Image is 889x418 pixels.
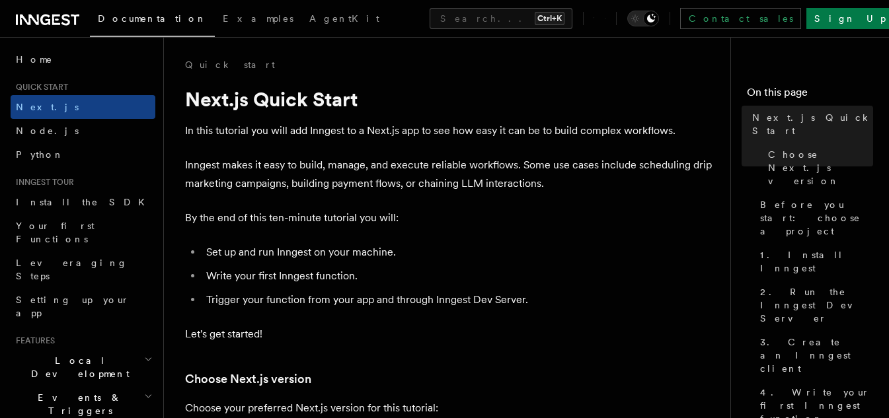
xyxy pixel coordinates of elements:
span: Local Development [11,354,144,380]
a: Examples [215,4,301,36]
a: Next.js Quick Start [747,106,873,143]
a: Choose Next.js version [185,370,311,388]
a: Quick start [185,58,275,71]
span: Inngest tour [11,177,74,188]
span: 3. Create an Inngest client [760,335,873,375]
span: Setting up your app [16,295,130,318]
p: By the end of this ten-minute tutorial you will: [185,209,714,227]
a: Python [11,143,155,166]
span: Next.js [16,102,79,112]
span: Features [11,335,55,346]
a: Documentation [90,4,215,37]
a: Your first Functions [11,214,155,251]
a: 1. Install Inngest [755,243,873,280]
p: Choose your preferred Next.js version for this tutorial: [185,399,714,417]
h4: On this page [747,85,873,106]
li: Set up and run Inngest on your machine. [202,243,714,261]
a: Home [11,48,155,71]
a: Leveraging Steps [11,251,155,288]
li: Write your first Inngest function. [202,267,714,285]
a: 2. Run the Inngest Dev Server [755,280,873,330]
span: AgentKit [309,13,379,24]
a: Install the SDK [11,190,155,214]
a: Setting up your app [11,288,155,325]
kbd: Ctrl+K [535,12,564,25]
a: Choose Next.js version [763,143,873,193]
a: Contact sales [680,8,801,29]
button: Local Development [11,349,155,386]
span: 2. Run the Inngest Dev Server [760,285,873,325]
span: Your first Functions [16,221,95,244]
button: Search...Ctrl+K [430,8,572,29]
button: Toggle dark mode [627,11,659,26]
span: Choose Next.js version [768,148,873,188]
p: In this tutorial you will add Inngest to a Next.js app to see how easy it can be to build complex... [185,122,714,140]
span: Events & Triggers [11,391,144,417]
span: Node.js [16,125,79,136]
a: Next.js [11,95,155,119]
span: Python [16,149,64,160]
span: Before you start: choose a project [760,198,873,238]
a: 3. Create an Inngest client [755,330,873,380]
span: Home [16,53,53,66]
span: Install the SDK [16,197,153,207]
p: Inngest makes it easy to build, manage, and execute reliable workflows. Some use cases include sc... [185,156,714,193]
span: Leveraging Steps [16,258,128,281]
span: Documentation [98,13,207,24]
li: Trigger your function from your app and through Inngest Dev Server. [202,291,714,309]
a: Node.js [11,119,155,143]
span: Examples [223,13,293,24]
h1: Next.js Quick Start [185,87,714,111]
p: Let's get started! [185,325,714,343]
span: 1. Install Inngest [760,248,873,275]
span: Next.js Quick Start [752,111,873,137]
a: AgentKit [301,4,387,36]
span: Quick start [11,82,68,92]
a: Before you start: choose a project [755,193,873,243]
